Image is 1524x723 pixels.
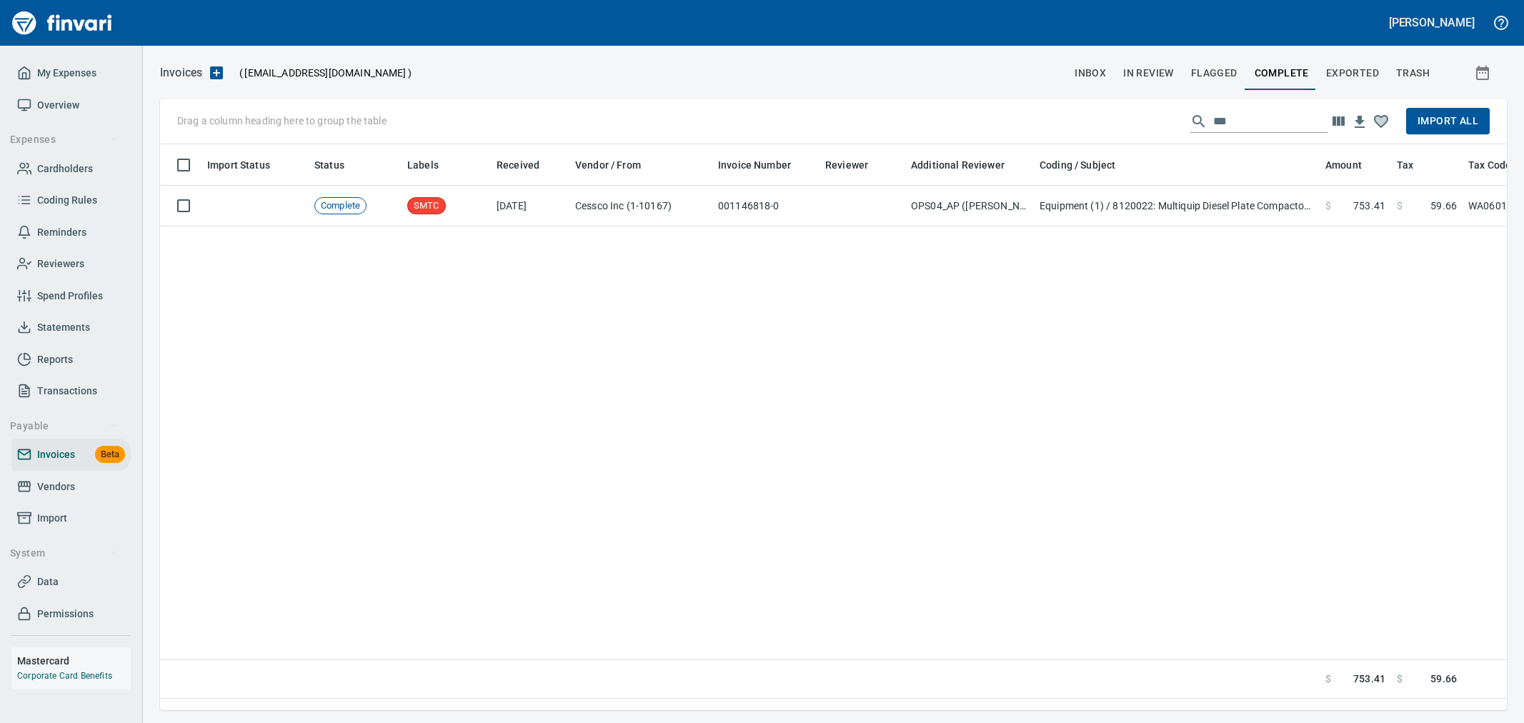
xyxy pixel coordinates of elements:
[1326,64,1379,82] span: Exported
[575,156,659,174] span: Vendor / From
[11,566,131,598] a: Data
[1349,111,1370,133] button: Download table
[11,89,131,121] a: Overview
[160,64,202,81] nav: breadcrumb
[497,156,558,174] span: Received
[207,156,289,174] span: Import Status
[1385,11,1478,34] button: [PERSON_NAME]
[37,382,97,400] span: Transactions
[4,126,124,153] button: Expenses
[37,224,86,241] span: Reminders
[17,671,112,681] a: Corporate Card Benefits
[37,64,96,82] span: My Expenses
[37,509,67,527] span: Import
[1418,112,1478,130] span: Import All
[1325,156,1380,174] span: Amount
[407,156,439,174] span: Labels
[1461,60,1507,86] button: Show invoices within a particular date range
[314,156,363,174] span: Status
[1468,156,1511,174] span: Tax Code
[1406,108,1490,134] button: Import All
[1328,111,1349,132] button: Choose columns to display
[1353,672,1385,687] span: 753.41
[315,199,366,213] span: Complete
[37,319,90,336] span: Statements
[1396,64,1430,82] span: trash
[37,351,73,369] span: Reports
[10,544,118,562] span: System
[11,248,131,280] a: Reviewers
[11,216,131,249] a: Reminders
[825,156,868,174] span: Reviewer
[905,186,1034,226] td: OPS04_AP ([PERSON_NAME], [PERSON_NAME], [PERSON_NAME], [PERSON_NAME], [PERSON_NAME])
[4,413,124,439] button: Payable
[314,156,344,174] span: Status
[1389,15,1475,30] h5: [PERSON_NAME]
[10,131,118,149] span: Expenses
[37,287,103,305] span: Spend Profiles
[11,439,131,471] a: InvoicesBeta
[408,199,445,213] span: SMTC
[1191,64,1237,82] span: Flagged
[11,471,131,503] a: Vendors
[37,573,59,591] span: Data
[160,64,202,81] p: Invoices
[17,653,131,669] h6: Mastercard
[9,6,116,40] img: Finvari
[11,344,131,376] a: Reports
[911,156,1005,174] span: Additional Reviewer
[1075,64,1106,82] span: inbox
[1034,186,1320,226] td: Equipment (1) / 8120022: Multiquip Diesel Plate Compactor MVH-408DE / 140: Services / 2: Parts/Other
[37,478,75,496] span: Vendors
[1040,156,1134,174] span: Coding / Subject
[207,156,270,174] span: Import Status
[11,502,131,534] a: Import
[575,156,641,174] span: Vendor / From
[231,66,412,80] p: ( )
[11,280,131,312] a: Spend Profiles
[95,447,125,463] span: Beta
[497,156,539,174] span: Received
[11,375,131,407] a: Transactions
[1370,111,1392,132] button: Column choices favorited. Click to reset to default
[1123,64,1174,82] span: In Review
[37,191,97,209] span: Coding Rules
[10,417,118,435] span: Payable
[491,186,569,226] td: [DATE]
[1325,156,1362,174] span: Amount
[1430,672,1457,687] span: 59.66
[11,311,131,344] a: Statements
[1430,199,1457,213] span: 59.66
[1325,199,1331,213] span: $
[1397,199,1403,213] span: $
[1397,156,1413,174] span: Tax
[1353,199,1385,213] span: 753.41
[11,57,131,89] a: My Expenses
[911,156,1023,174] span: Additional Reviewer
[11,598,131,630] a: Permissions
[11,184,131,216] a: Coding Rules
[243,66,407,80] span: [EMAIL_ADDRESS][DOMAIN_NAME]
[202,64,231,81] button: Upload an Invoice
[37,446,75,464] span: Invoices
[11,153,131,185] a: Cardholders
[407,156,457,174] span: Labels
[37,605,94,623] span: Permissions
[712,186,820,226] td: 001146818-0
[177,114,387,128] p: Drag a column heading here to group the table
[1397,672,1403,687] span: $
[1325,672,1331,687] span: $
[569,186,712,226] td: Cessco Inc (1-10167)
[1040,156,1115,174] span: Coding / Subject
[1397,156,1432,174] span: Tax
[4,540,124,567] button: System
[37,255,84,273] span: Reviewers
[1255,64,1309,82] span: Complete
[825,156,887,174] span: Reviewer
[37,96,79,114] span: Overview
[718,156,791,174] span: Invoice Number
[37,160,93,178] span: Cardholders
[718,156,810,174] span: Invoice Number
